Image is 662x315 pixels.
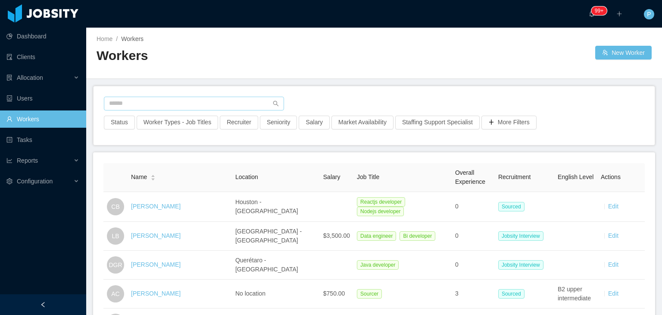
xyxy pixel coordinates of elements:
[111,285,119,302] span: AC
[6,48,79,66] a: icon: auditClients
[323,173,340,180] span: Salary
[6,110,79,128] a: icon: userWorkers
[17,74,43,81] span: Allocation
[400,231,435,241] span: Bi developer
[616,11,622,17] i: icon: plus
[121,35,144,42] span: Workers
[97,35,112,42] a: Home
[452,251,495,280] td: 0
[323,290,345,297] span: $750.00
[591,6,607,15] sup: 1733
[498,232,547,239] a: Jobsity Interview
[498,173,531,180] span: Recruitment
[608,232,618,239] a: Edit
[17,178,53,185] span: Configuration
[232,192,320,222] td: Houston - [GEOGRAPHIC_DATA]
[131,261,181,268] a: [PERSON_NAME]
[498,260,543,270] span: Jobsity Interview
[137,116,218,129] button: Worker Types - Job Titles
[601,173,621,180] span: Actions
[331,116,393,129] button: Market Availability
[357,207,404,216] span: Nodejs developer
[498,290,528,297] a: Sourced
[357,173,379,180] span: Job Title
[481,116,537,129] button: icon: plusMore Filters
[112,227,119,245] span: LB
[235,173,258,180] span: Location
[357,289,382,299] span: Sourcer
[608,261,618,268] a: Edit
[498,203,528,210] a: Sourced
[151,174,156,176] i: icon: caret-up
[131,290,181,297] a: [PERSON_NAME]
[131,232,181,239] a: [PERSON_NAME]
[498,261,547,268] a: Jobsity Interview
[232,222,320,251] td: [GEOGRAPHIC_DATA] - [GEOGRAPHIC_DATA]
[104,116,135,129] button: Status
[6,90,79,107] a: icon: robotUsers
[595,46,652,60] button: icon: usergroup-addNew Worker
[452,192,495,222] td: 0
[647,9,651,19] span: P
[554,280,597,309] td: B2 upper intermediate
[97,47,374,65] h2: Workers
[220,116,258,129] button: Recruiter
[17,157,38,164] span: Reports
[498,231,543,241] span: Jobsity Interview
[6,157,12,164] i: icon: line-chart
[6,75,12,81] i: icon: solution
[131,173,147,182] span: Name
[357,231,396,241] span: Data engineer
[455,169,485,185] span: Overall Experience
[498,202,525,211] span: Sourced
[498,289,525,299] span: Sourced
[131,203,181,210] a: [PERSON_NAME]
[6,131,79,148] a: icon: profileTasks
[150,173,156,180] div: Sort
[273,101,279,107] i: icon: search
[589,11,595,17] i: icon: bell
[452,222,495,251] td: 0
[109,256,122,274] span: DGR
[260,116,297,129] button: Seniority
[151,177,156,180] i: icon: caret-down
[6,28,79,45] a: icon: pie-chartDashboard
[6,178,12,184] i: icon: setting
[558,173,593,180] span: English Level
[232,280,320,309] td: No location
[395,116,480,129] button: Staffing Support Specialist
[608,290,618,297] a: Edit
[452,280,495,309] td: 3
[357,197,405,207] span: Reactjs developer
[111,198,119,215] span: CB
[357,260,399,270] span: Java developer
[232,251,320,280] td: Querétaro - [GEOGRAPHIC_DATA]
[323,232,350,239] span: $3,500.00
[116,35,118,42] span: /
[299,116,330,129] button: Salary
[608,203,618,210] a: Edit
